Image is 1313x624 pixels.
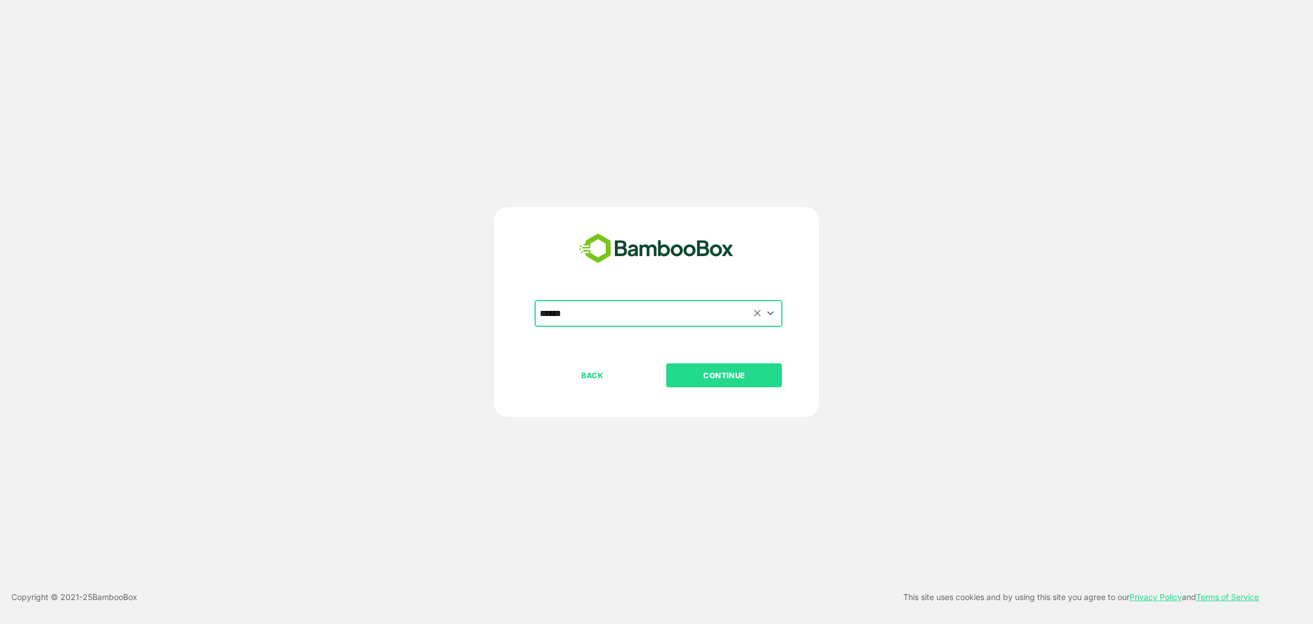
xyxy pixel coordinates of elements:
p: This site uses cookies and by using this site you agree to our and [903,590,1259,604]
button: CONTINUE [666,363,782,387]
p: BACK [536,369,650,382]
p: Copyright © 2021- 25 BambooBox [11,590,137,604]
button: Clear [751,307,764,320]
button: BACK [535,363,650,387]
p: CONTINUE [667,369,781,382]
a: Privacy Policy [1129,592,1182,602]
button: Open [763,306,778,321]
img: bamboobox [573,230,740,268]
a: Terms of Service [1196,592,1259,602]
